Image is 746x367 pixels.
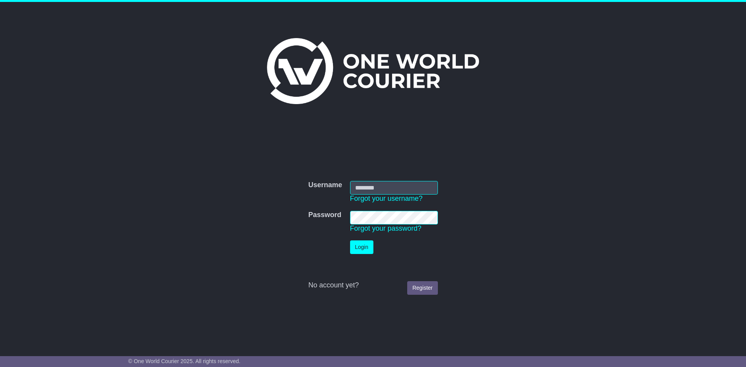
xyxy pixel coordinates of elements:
label: Password [308,211,341,219]
a: Forgot your password? [350,224,422,232]
img: One World [267,38,479,104]
a: Forgot your username? [350,195,423,202]
div: No account yet? [308,281,437,290]
span: © One World Courier 2025. All rights reserved. [128,358,241,364]
label: Username [308,181,342,190]
button: Login [350,240,373,254]
a: Register [407,281,437,295]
